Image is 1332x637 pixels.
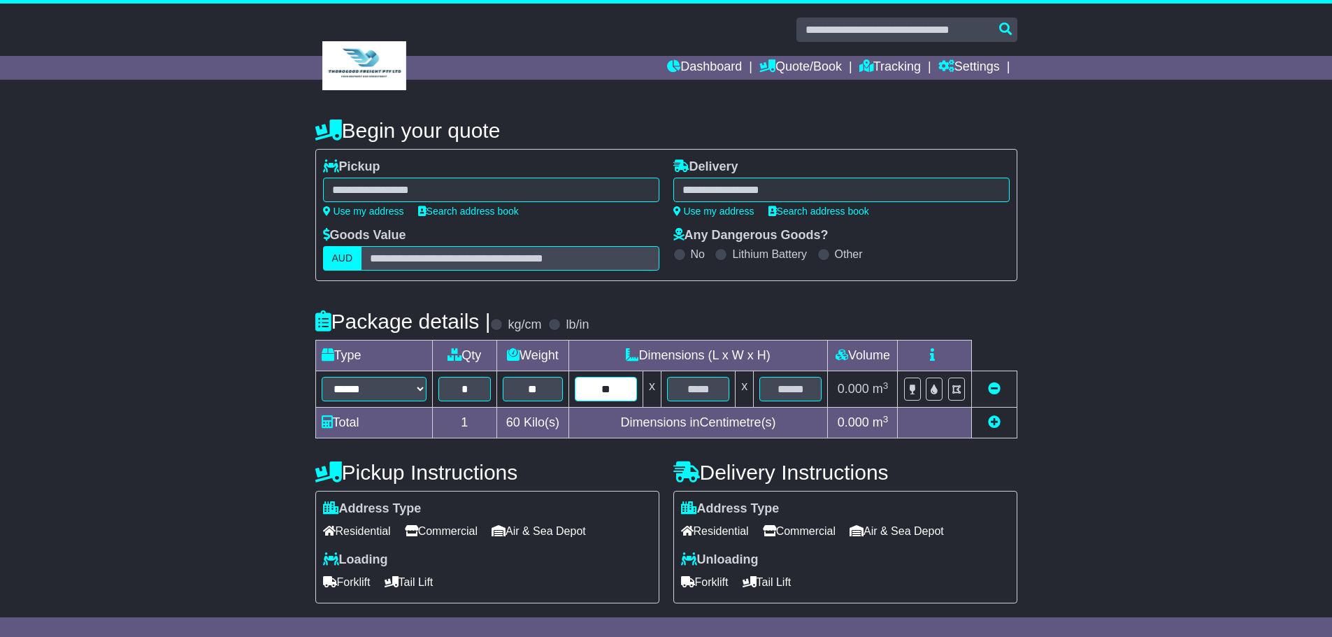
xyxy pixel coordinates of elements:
span: Residential [323,520,391,542]
h4: Pickup Instructions [315,461,659,484]
span: Air & Sea Depot [850,520,944,542]
sup: 3 [883,380,889,391]
td: x [736,371,754,408]
a: Search address book [768,206,869,217]
h4: Delivery Instructions [673,461,1017,484]
label: Delivery [673,159,738,175]
label: Other [835,248,863,261]
a: Dashboard [667,56,742,80]
label: Pickup [323,159,380,175]
span: Air & Sea Depot [492,520,586,542]
span: Commercial [405,520,478,542]
span: Commercial [763,520,836,542]
h4: Package details | [315,310,491,333]
a: Quote/Book [759,56,842,80]
a: Use my address [673,206,754,217]
label: AUD [323,246,362,271]
label: Lithium Battery [732,248,807,261]
span: m [873,382,889,396]
td: Volume [828,341,898,371]
td: Total [315,408,432,438]
td: Qty [432,341,497,371]
span: Tail Lift [385,571,434,593]
span: m [873,415,889,429]
a: Remove this item [988,382,1001,396]
td: 1 [432,408,497,438]
a: Settings [938,56,1000,80]
a: Tracking [859,56,921,80]
label: kg/cm [508,317,541,333]
sup: 3 [883,414,889,424]
label: Goods Value [323,228,406,243]
span: Residential [681,520,749,542]
label: Address Type [681,501,780,517]
span: Tail Lift [743,571,792,593]
a: Add new item [988,415,1001,429]
td: x [643,371,661,408]
a: Search address book [418,206,519,217]
span: 0.000 [838,415,869,429]
span: 0.000 [838,382,869,396]
span: 60 [506,415,520,429]
label: Any Dangerous Goods? [673,228,829,243]
label: Address Type [323,501,422,517]
td: Dimensions (L x W x H) [568,341,828,371]
h4: Begin your quote [315,119,1017,142]
label: No [691,248,705,261]
td: Type [315,341,432,371]
td: Dimensions in Centimetre(s) [568,408,828,438]
span: Forklift [323,571,371,593]
a: Use my address [323,206,404,217]
label: Unloading [681,552,759,568]
td: Weight [497,341,569,371]
label: lb/in [566,317,589,333]
label: Loading [323,552,388,568]
span: Forklift [681,571,729,593]
td: Kilo(s) [497,408,569,438]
